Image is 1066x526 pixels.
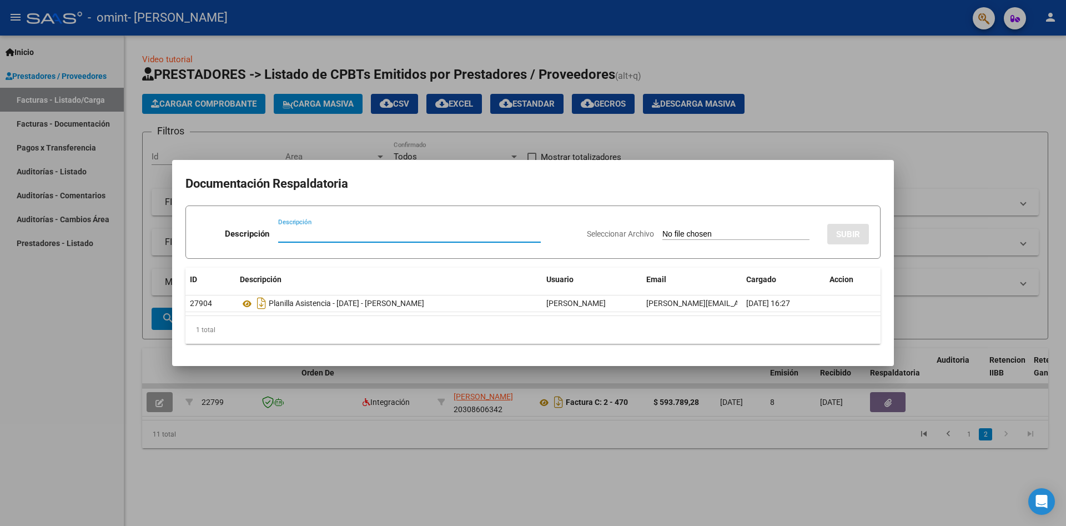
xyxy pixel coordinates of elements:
[190,299,212,308] span: 27904
[240,275,281,284] span: Descripción
[587,229,654,238] span: Seleccionar Archivo
[825,268,881,292] datatable-header-cell: Accion
[642,268,742,292] datatable-header-cell: Email
[742,268,825,292] datatable-header-cell: Cargado
[185,316,881,344] div: 1 total
[746,299,790,308] span: [DATE] 16:27
[240,294,537,312] div: Planilla Asistencia - [DATE] - [PERSON_NAME]
[546,299,606,308] span: [PERSON_NAME]
[829,275,853,284] span: Accion
[254,294,269,312] i: Descargar documento
[235,268,542,292] datatable-header-cell: Descripción
[827,224,869,244] button: SUBIR
[185,268,235,292] datatable-header-cell: ID
[185,173,881,194] h2: Documentación Respaldatoria
[546,275,574,284] span: Usuario
[542,268,642,292] datatable-header-cell: Usuario
[1028,488,1055,515] div: Open Intercom Messenger
[646,299,888,308] span: [PERSON_NAME][EMAIL_ADDRESS][PERSON_NAME][DOMAIN_NAME]
[190,275,197,284] span: ID
[225,228,269,241] p: Descripción
[836,229,860,239] span: SUBIR
[746,275,776,284] span: Cargado
[646,275,666,284] span: Email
